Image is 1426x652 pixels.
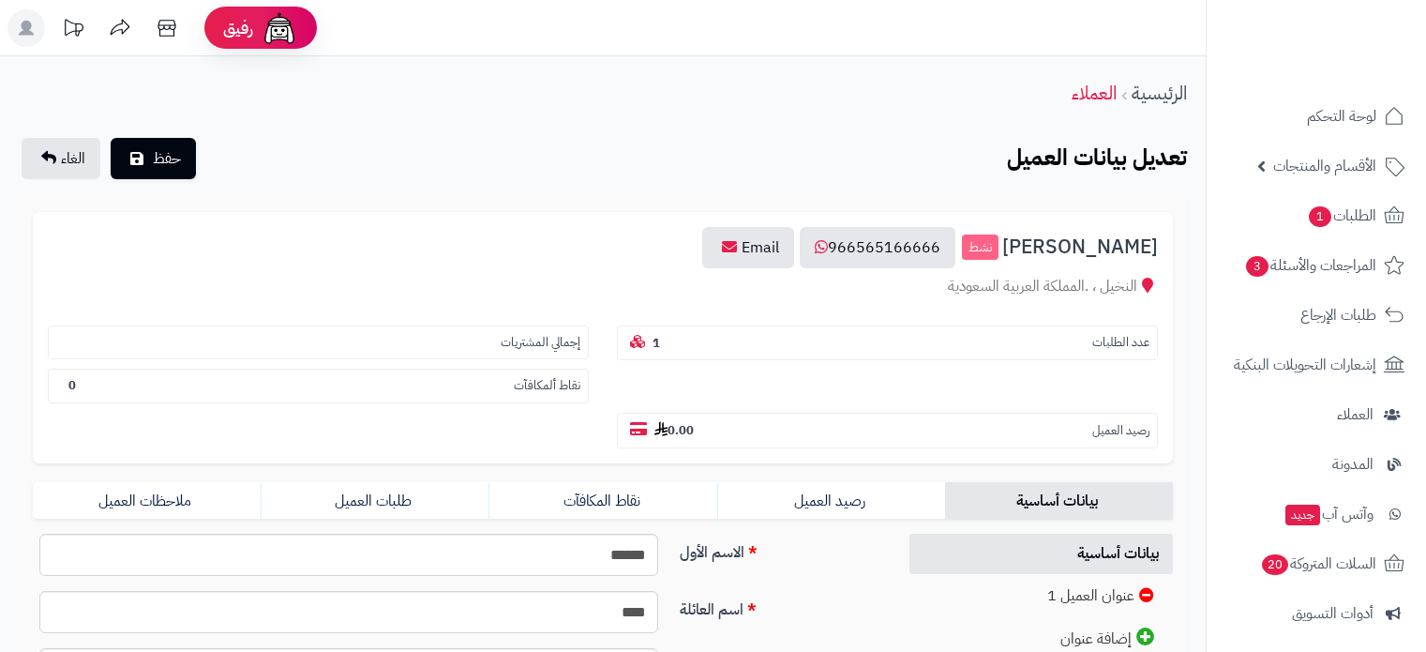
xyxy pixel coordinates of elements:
a: وآتس آبجديد [1218,492,1415,537]
a: ملاحظات العميل [33,482,261,520]
a: الرئيسية [1132,79,1187,107]
a: بيانات أساسية [909,534,1174,574]
a: العملاء [1218,392,1415,437]
a: السلات المتروكة20 [1218,541,1415,586]
span: الأقسام والمنتجات [1273,153,1376,179]
a: عنوان العميل 1 [909,576,1174,616]
span: لوحة التحكم [1307,103,1376,129]
small: إجمالي المشتريات [501,334,580,352]
span: السلات المتروكة [1260,551,1376,577]
small: رصيد العميل [1092,422,1149,440]
b: 0.00 [654,421,694,439]
span: رفيق [223,17,253,39]
a: طلبات العميل [261,482,488,520]
span: المراجعات والأسئلة [1244,252,1376,279]
span: طلبات الإرجاع [1300,302,1376,328]
span: حفظ [153,147,181,170]
div: النخيل ، .المملكة العربية السعودية [48,276,1158,297]
label: اسم العائلة [672,591,888,621]
a: العملاء [1072,79,1117,107]
img: ai-face.png [261,9,298,47]
small: نشط [962,235,998,261]
button: حفظ [111,138,196,179]
label: الاسم الأول [672,534,888,564]
span: الطلبات [1307,203,1376,229]
span: إشعارات التحويلات البنكية [1234,352,1376,378]
b: 0 [68,376,76,394]
a: 966565166666 [800,227,955,268]
a: لوحة التحكم [1218,94,1415,139]
span: [PERSON_NAME] [1002,236,1158,258]
span: 1 [1309,206,1331,227]
b: تعديل بيانات العميل [1007,141,1187,174]
span: 20 [1262,554,1288,575]
a: الغاء [22,138,100,179]
span: 3 [1246,256,1268,277]
a: طلبات الإرجاع [1218,293,1415,338]
a: المدونة [1218,442,1415,487]
span: جديد [1285,505,1320,525]
a: نقاط المكافآت [488,482,716,520]
small: نقاط ألمكافآت [514,377,580,395]
span: العملاء [1337,402,1373,428]
small: عدد الطلبات [1092,334,1149,352]
a: إشعارات التحويلات البنكية [1218,342,1415,387]
a: الطلبات1 [1218,193,1415,238]
a: رصيد العميل [717,482,945,520]
a: المراجعات والأسئلة3 [1218,243,1415,288]
span: أدوات التسويق [1292,600,1373,627]
span: وآتس آب [1283,501,1373,527]
a: Email [702,227,794,268]
a: تحديثات المنصة [50,9,97,52]
a: بيانات أساسية [945,482,1173,520]
span: المدونة [1332,451,1373,478]
b: 1 [653,334,660,352]
a: أدوات التسويق [1218,591,1415,636]
span: الغاء [61,147,85,170]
